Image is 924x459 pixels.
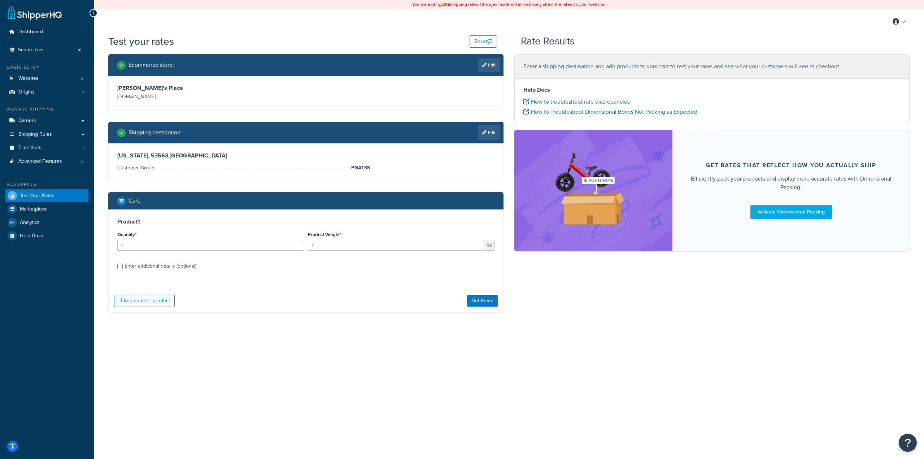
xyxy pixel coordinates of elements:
[5,86,88,99] a: Origins1
[117,218,494,225] h3: Product 1
[5,86,88,99] li: Origins
[82,145,84,151] span: 1
[521,36,575,47] h2: Rate Results
[5,25,88,39] a: Dashboard
[5,189,88,202] a: Test Your Rates
[5,141,88,155] a: Time Slots1
[5,203,88,216] a: Marketplace
[548,141,638,240] img: feature-image-dim-d40ad3071a2b3c8e08177464837368e35600d3c5e73b18a22c1e4bb210dc32ac.png
[5,114,88,127] a: Carriers
[478,58,500,72] a: Edit
[18,47,44,53] span: Scope: Live
[117,152,494,159] h3: [US_STATE], 53563 , [GEOGRAPHIC_DATA]
[441,1,450,8] b: LIVE
[5,64,88,70] div: Basic Setup
[117,92,304,102] p: [DOMAIN_NAME]
[467,295,498,307] button: Get Rates
[128,62,174,68] h2: Ecommerce store :
[5,106,88,112] div: Manage Shipping
[523,98,630,106] a: How to troubleshoot rate discrepancies
[117,240,304,251] input: 0
[5,155,88,168] li: Advanced Features
[81,159,84,165] span: 3
[128,198,140,204] h2: Cart :
[20,193,55,199] span: Test Your Rates
[117,264,123,269] input: Enter additional details (optional)
[20,233,43,239] span: Help Docs
[308,232,341,237] label: Product Weight*
[128,129,182,136] h2: Shipping destination :
[478,125,500,140] a: Edit
[18,118,36,124] span: Carriers
[117,85,304,92] h3: [PERSON_NAME]'s Place
[108,34,174,48] h1: Test your rates
[20,206,47,212] span: Marketplace
[18,89,35,95] span: Origins
[18,29,43,35] span: Dashboard
[18,145,42,151] span: Time Slots
[483,240,494,251] span: lbs
[5,229,88,242] a: Help Docs
[82,89,84,95] span: 1
[706,162,876,169] div: Get rates that reflect how you actually ship
[18,131,52,138] span: Shipping Rules
[5,141,88,155] li: Time Slots
[18,75,39,82] span: Websites
[117,164,157,172] span: Customer Group:
[5,72,88,85] li: Websites
[117,232,136,237] label: Quantity*
[5,128,88,141] a: Shipping Rules
[523,86,901,94] h4: Help Docs
[899,434,917,452] button: Open Resource Center
[5,155,88,168] a: Advanced Features3
[349,164,370,172] span: PGATSS
[125,261,196,271] div: Enter additional details (optional)
[5,216,88,229] a: Analytics
[690,174,892,192] div: Efficiently pack your products and display more accurate rates with Dimensional Packing.
[470,35,497,48] button: Reset
[81,75,84,82] span: 2
[523,61,901,72] p: Enter a shipping destination and add products to your cart to test your rates and see what your c...
[523,108,697,116] a: How to Troubleshoot Dimensional Boxes Not Packing as Expected
[5,72,88,85] a: Websites2
[750,205,832,219] a: Activate Dimensional Packing
[114,295,175,307] button: Add another product
[308,240,484,251] input: 0.00
[5,181,88,187] div: Resources
[18,159,62,165] span: Advanced Features
[20,220,40,226] span: Analytics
